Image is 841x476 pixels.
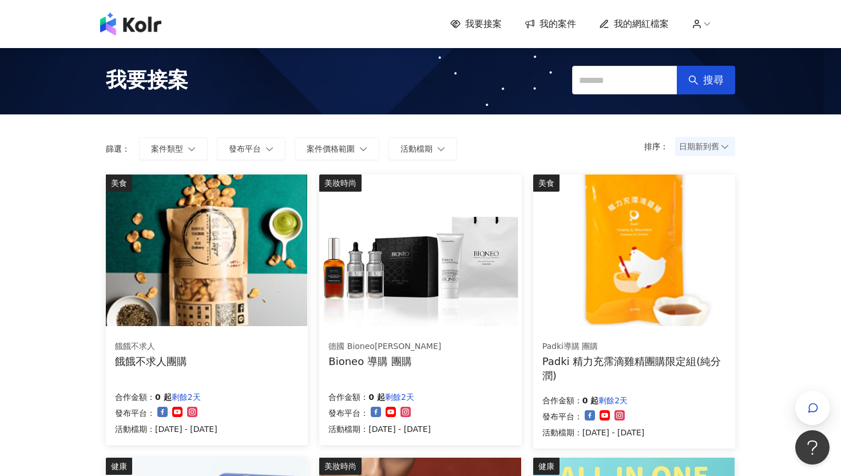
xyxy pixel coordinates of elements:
p: 剩餘2天 [598,394,628,407]
span: 我的網紅檔案 [614,18,669,30]
p: 剩餘2天 [172,390,201,404]
p: 發布平台： [542,410,582,423]
a: 我要接案 [450,18,502,30]
span: 搜尋 [703,74,724,86]
p: 活動檔期：[DATE] - [DATE] [115,422,217,436]
div: 美妝時尚 [319,174,362,192]
button: 案件類型 [139,137,208,160]
span: 活動檔期 [400,144,433,153]
p: 剩餘2天 [385,390,414,404]
span: 我要接案 [465,18,502,30]
span: 日期新到舊 [679,138,731,155]
button: 活動檔期 [388,137,457,160]
div: Padki 精力充霈滴雞精團購限定組(純分潤) [542,354,726,383]
div: Padki導購 團購 [542,341,725,352]
div: 美食 [533,174,560,192]
p: 0 起 [155,390,172,404]
a: 我的網紅檔案 [599,18,669,30]
div: 美食 [106,174,132,192]
p: 合作金額： [328,390,368,404]
div: Bioneo 導購 團購 [328,354,441,368]
p: 排序： [644,142,675,151]
p: 活動檔期：[DATE] - [DATE] [542,426,645,439]
p: 活動檔期：[DATE] - [DATE] [328,422,431,436]
span: 我要接案 [106,66,188,94]
span: search [688,75,699,85]
p: 合作金額： [542,394,582,407]
img: logo [100,13,161,35]
iframe: Help Scout Beacon - Open [795,430,830,465]
img: Padki 精力充霈滴雞精(團購限定組) [533,174,735,326]
span: 發布平台 [229,144,261,153]
p: 0 起 [582,394,599,407]
div: 健康 [533,458,560,475]
button: 案件價格範圍 [295,137,379,160]
div: 德國 Bioneo[PERSON_NAME] [328,341,441,352]
img: 百妮保濕逆齡美白系列 [319,174,521,326]
span: 我的案件 [539,18,576,30]
div: 餓餓不求人 [115,341,187,352]
p: 合作金額： [115,390,155,404]
div: 美妝時尚 [319,458,362,475]
p: 發布平台： [115,406,155,420]
span: 案件價格範圍 [307,144,355,153]
span: 案件類型 [151,144,183,153]
button: 發布平台 [217,137,285,160]
button: 搜尋 [677,66,735,94]
div: 餓餓不求人團購 [115,354,187,368]
p: 發布平台： [328,406,368,420]
img: 餓餓不求人系列 [106,174,307,326]
div: 健康 [106,458,132,475]
p: 0 起 [368,390,385,404]
p: 篩選： [106,144,130,153]
a: 我的案件 [525,18,576,30]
